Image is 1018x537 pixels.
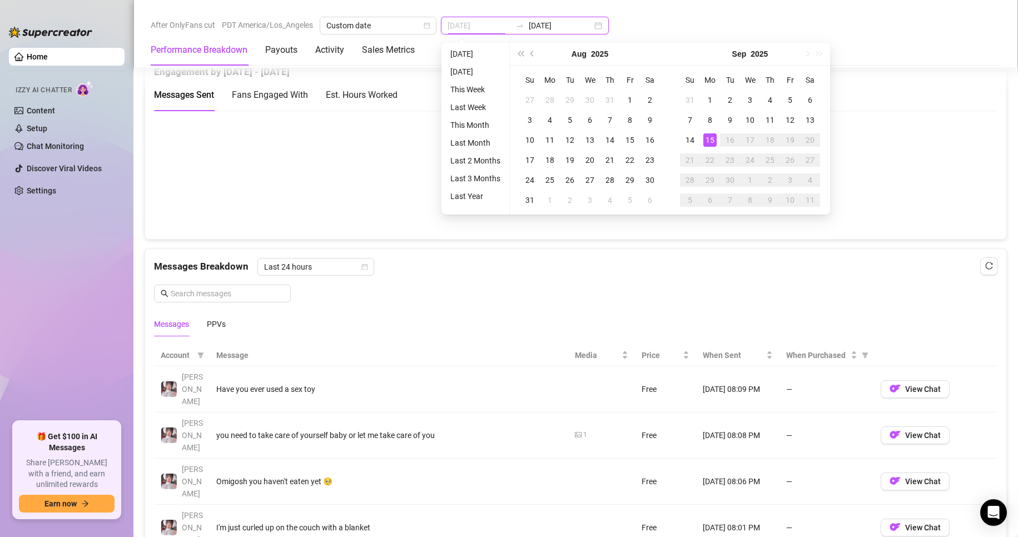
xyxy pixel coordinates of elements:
td: 2025-09-29 [700,170,720,190]
span: filter [197,352,204,359]
div: 18 [543,153,557,167]
img: OF [890,475,901,486]
td: 2025-09-30 [720,170,740,190]
div: 9 [643,113,657,127]
td: Free [635,412,696,459]
span: to [515,21,524,30]
td: 2025-08-25 [540,170,560,190]
td: 2025-08-13 [580,130,600,150]
div: 17 [743,133,757,147]
button: Choose a year [591,43,608,65]
div: 24 [743,153,757,167]
td: 2025-10-03 [780,170,800,190]
td: 2025-09-28 [680,170,700,190]
td: 2025-10-04 [800,170,820,190]
td: 2025-09-10 [740,110,760,130]
td: 2025-08-26 [560,170,580,190]
td: 2025-10-01 [740,170,760,190]
a: Setup [27,124,47,133]
div: 27 [523,93,537,107]
td: 2025-09-02 [720,90,740,110]
button: Last year (Control + left) [514,43,527,65]
div: Messages Breakdown [154,258,997,276]
th: Tu [560,70,580,90]
a: OFView Chat [881,387,950,396]
td: 2025-08-03 [520,110,540,130]
div: 8 [743,193,757,207]
div: 9 [723,113,737,127]
div: 8 [623,113,637,127]
div: 26 [783,153,797,167]
td: 2025-08-31 [520,190,540,210]
td: 2025-08-18 [540,150,560,170]
div: 2 [723,93,737,107]
span: [PERSON_NAME] [182,372,203,406]
a: OFView Chat [881,479,950,488]
span: Account [161,349,193,361]
td: [DATE] 08:06 PM [696,459,779,505]
td: 2025-08-29 [620,170,640,190]
td: 2025-10-10 [780,190,800,210]
span: calendar [424,22,430,29]
div: 13 [583,133,597,147]
span: When Sent [703,349,764,361]
td: 2025-09-03 [740,90,760,110]
div: 16 [643,133,657,147]
th: Th [600,70,620,90]
th: Fr [780,70,800,90]
a: Content [27,106,55,115]
div: 5 [783,93,797,107]
td: 2025-09-09 [720,110,740,130]
div: 17 [523,153,537,167]
td: 2025-08-01 [620,90,640,110]
div: 28 [603,173,617,187]
div: 1 [583,430,587,440]
button: Previous month (PageUp) [527,43,539,65]
td: Free [635,366,696,412]
div: 27 [583,173,597,187]
td: 2025-08-10 [520,130,540,150]
span: Last 24 hours [264,258,368,275]
div: 24 [523,173,537,187]
th: When Purchased [779,345,874,366]
td: 2025-09-02 [560,190,580,210]
span: reload [985,262,993,270]
div: 3 [583,193,597,207]
div: 25 [543,173,557,187]
span: Media [575,349,619,361]
td: 2025-09-08 [700,110,720,130]
th: Th [760,70,780,90]
span: calendar [361,263,368,270]
a: Settings [27,186,56,195]
td: 2025-09-14 [680,130,700,150]
th: Su [520,70,540,90]
div: 21 [683,153,697,167]
div: Omigosh you haven't eaten yet 🥺 [216,475,562,488]
td: 2025-08-05 [560,110,580,130]
td: 2025-08-02 [640,90,660,110]
li: [DATE] [446,47,505,61]
div: 6 [643,193,657,207]
div: 15 [703,133,717,147]
li: [DATE] [446,65,505,78]
div: Payouts [265,43,297,57]
div: 22 [703,153,717,167]
input: End date [529,19,592,32]
div: 19 [563,153,577,167]
button: Choose a year [751,43,768,65]
div: 6 [803,93,817,107]
span: Fans Engaged With [232,89,308,100]
span: arrow-right [81,500,89,508]
a: Discover Viral Videos [27,164,102,173]
td: 2025-09-05 [620,190,640,210]
span: Share [PERSON_NAME] with a friend, and earn unlimited rewards [19,458,115,490]
div: Sales Metrics [362,43,415,57]
div: Performance Breakdown [151,43,247,57]
span: View Chat [905,477,941,486]
span: PDT America/Los_Angeles [222,17,313,33]
th: Media [568,345,635,366]
div: 31 [603,93,617,107]
td: 2025-09-21 [680,150,700,170]
div: 10 [783,193,797,207]
td: [DATE] 08:09 PM [696,366,779,412]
